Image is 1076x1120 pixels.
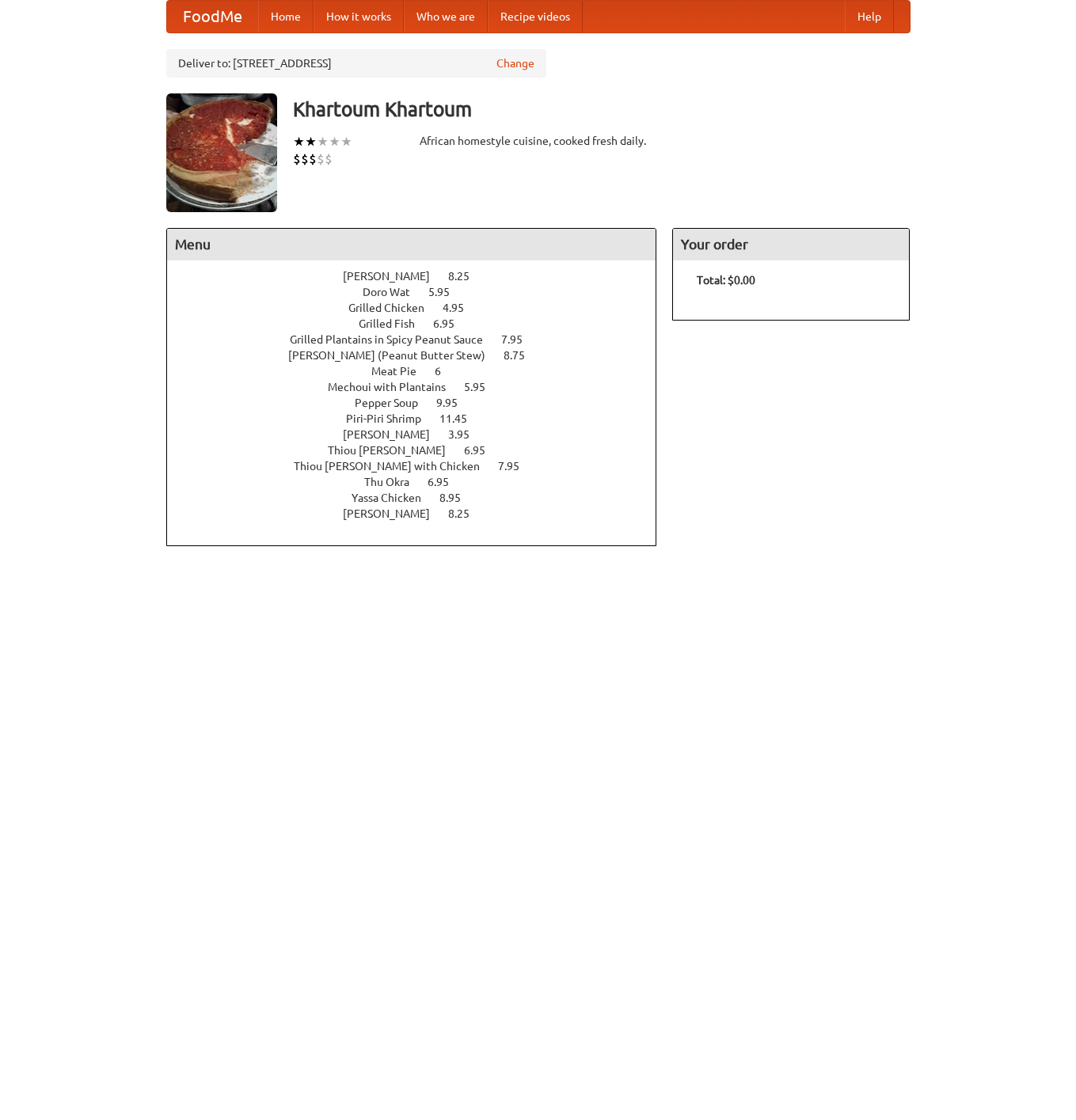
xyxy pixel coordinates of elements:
span: Mechoui with Plantains [328,381,462,393]
a: Grilled Chicken 4.95 [348,302,493,314]
a: Thiou [PERSON_NAME] with Chicken 7.95 [294,460,549,473]
span: Grilled Chicken [348,302,440,314]
span: 8.75 [504,349,541,362]
img: angular.jpg [166,93,277,212]
li: $ [325,150,333,168]
div: African homestyle cuisine, cooked fresh daily. [420,133,657,149]
span: 7.95 [498,460,535,473]
span: 11.45 [439,412,483,425]
a: Doro Wat 5.95 [363,286,479,298]
a: [PERSON_NAME] 3.95 [343,428,499,441]
h4: Menu [167,229,656,260]
span: 6.95 [433,317,470,330]
a: Mechoui with Plantains 5.95 [328,381,515,393]
div: Deliver to: [STREET_ADDRESS] [166,49,546,78]
span: 6 [435,365,457,378]
li: $ [317,150,325,168]
span: Piri-Piri Shrimp [346,412,437,425]
span: Grilled Fish [359,317,431,330]
span: [PERSON_NAME] [343,270,446,283]
span: Grilled Plantains in Spicy Peanut Sauce [290,333,499,346]
span: [PERSON_NAME] [343,507,446,520]
h4: Your order [673,229,909,260]
span: 7.95 [501,333,538,346]
span: Yassa Chicken [352,492,437,504]
a: [PERSON_NAME] (Peanut Butter Stew) 8.75 [288,349,554,362]
a: Home [258,1,314,32]
a: Yassa Chicken 8.95 [352,492,490,504]
li: $ [309,150,317,168]
a: Pepper Soup 9.95 [355,397,487,409]
span: 8.25 [448,270,485,283]
span: 9.95 [436,397,473,409]
a: FoodMe [167,1,258,32]
a: Meat Pie 6 [371,365,470,378]
span: 6.95 [464,444,501,457]
a: Who we are [404,1,488,32]
span: 5.95 [464,381,501,393]
a: [PERSON_NAME] 8.25 [343,507,499,520]
span: 8.95 [439,492,477,504]
span: Meat Pie [371,365,432,378]
a: Grilled Fish 6.95 [359,317,484,330]
a: Help [845,1,894,32]
a: Change [496,55,534,71]
li: $ [293,150,301,168]
b: Total: $0.00 [697,274,755,287]
span: 6.95 [428,476,465,488]
li: $ [301,150,309,168]
span: Pepper Soup [355,397,434,409]
a: Piri-Piri Shrimp 11.45 [346,412,496,425]
span: 8.25 [448,507,485,520]
span: Doro Wat [363,286,426,298]
a: How it works [314,1,404,32]
span: Thiou [PERSON_NAME] [328,444,462,457]
a: Thiou [PERSON_NAME] 6.95 [328,444,515,457]
a: Recipe videos [488,1,583,32]
a: Thu Okra 6.95 [364,476,478,488]
span: Thu Okra [364,476,425,488]
h3: Khartoum Khartoum [293,93,911,125]
li: ★ [340,133,352,150]
span: 4.95 [443,302,480,314]
li: ★ [293,133,305,150]
li: ★ [305,133,317,150]
span: [PERSON_NAME] [343,428,446,441]
span: Thiou [PERSON_NAME] with Chicken [294,460,496,473]
li: ★ [317,133,329,150]
span: [PERSON_NAME] (Peanut Butter Stew) [288,349,501,362]
a: Grilled Plantains in Spicy Peanut Sauce 7.95 [290,333,552,346]
li: ★ [329,133,340,150]
a: [PERSON_NAME] 8.25 [343,270,499,283]
span: 5.95 [428,286,466,298]
span: 3.95 [448,428,485,441]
